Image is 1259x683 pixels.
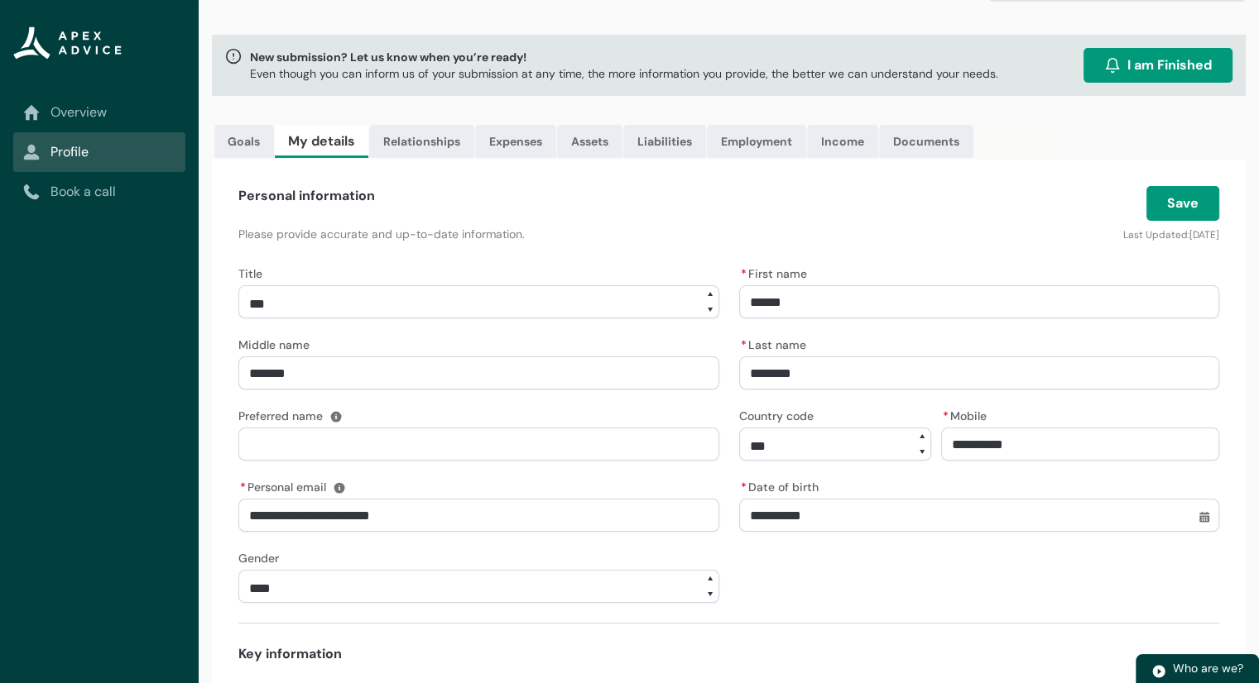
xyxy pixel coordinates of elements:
span: I am Finished [1127,55,1212,75]
a: Book a call [23,182,175,202]
span: New submission? Let us know when you’re ready! [250,49,998,65]
a: Profile [23,142,175,162]
label: Mobile [941,404,993,424]
span: Title [238,266,262,281]
a: My details [275,125,368,158]
img: alarm.svg [1104,57,1121,74]
abbr: required [741,337,747,352]
label: First name [739,262,814,282]
label: Preferred name [238,404,329,424]
lightning-formatted-date-time: [DATE] [1189,228,1219,241]
span: Gender [238,551,279,566]
p: Please provide accurate and up-to-date information. [238,226,886,242]
a: Expenses [475,125,556,158]
a: Relationships [369,125,474,158]
img: Apex Advice Group [13,26,122,60]
img: play.svg [1151,664,1166,679]
a: Employment [707,125,806,158]
p: Even though you can inform us of your submission at any time, the more information you provide, t... [250,65,998,82]
abbr: required [240,480,246,494]
nav: Sub page [13,93,185,212]
span: Country code [739,408,814,423]
label: Last name [739,333,813,353]
a: Goals [214,125,274,158]
a: Income [807,125,878,158]
label: Personal email [238,475,333,495]
span: Who are we? [1173,661,1243,676]
abbr: required [943,408,949,423]
a: Assets [557,125,622,158]
button: I am Finished [1084,48,1233,83]
abbr: required [741,266,747,281]
h4: Key information [238,644,1219,664]
abbr: required [741,480,747,494]
h4: Personal information [238,186,375,206]
a: Overview [23,103,175,122]
lightning-formatted-text: Last Updated: [1123,228,1189,241]
label: Date of birth [739,475,825,495]
label: Middle name [238,333,316,353]
a: Documents [879,125,973,158]
a: Liabilities [623,125,706,158]
button: Save [1146,186,1219,221]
